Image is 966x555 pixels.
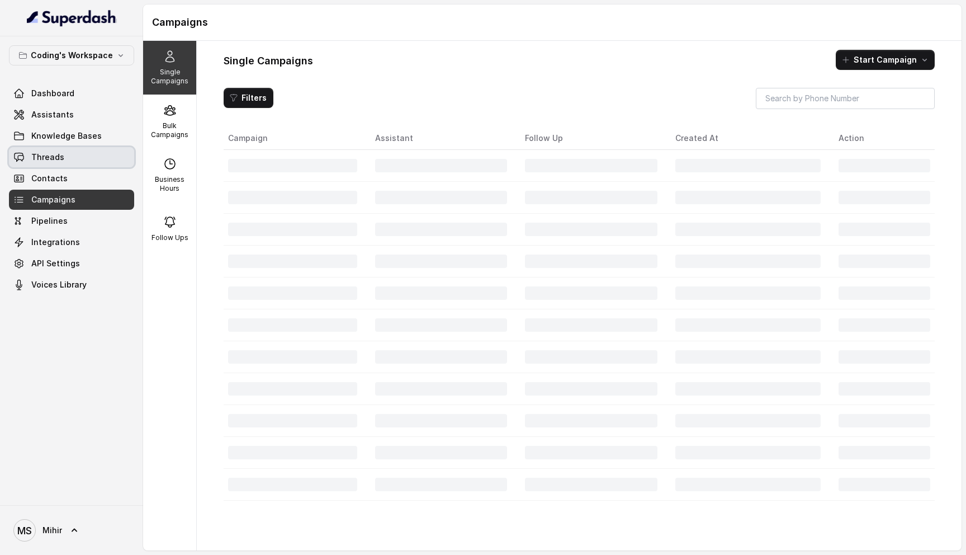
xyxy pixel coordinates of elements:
a: Assistants [9,105,134,125]
span: Threads [31,152,64,163]
th: Created At [666,127,830,150]
button: Start Campaign [836,50,935,70]
text: MS [17,525,32,537]
img: light.svg [27,9,117,27]
th: Campaign [224,127,366,150]
a: Voices Library [9,275,134,295]
h1: Single Campaigns [224,52,313,70]
a: Campaigns [9,190,134,210]
th: Action [830,127,935,150]
span: Pipelines [31,215,68,227]
span: Voices Library [31,279,87,290]
p: Business Hours [148,175,192,193]
th: Follow Up [516,127,666,150]
p: Bulk Campaigns [148,121,192,139]
a: Contacts [9,168,134,189]
span: API Settings [31,258,80,269]
a: Knowledge Bases [9,126,134,146]
a: Dashboard [9,83,134,104]
a: Threads [9,147,134,167]
th: Assistant [366,127,516,150]
button: Filters [224,88,273,108]
a: Integrations [9,232,134,252]
p: Coding's Workspace [31,49,113,62]
h1: Campaigns [152,13,953,31]
span: Integrations [31,237,80,248]
a: Pipelines [9,211,134,231]
a: Mihir [9,515,134,546]
span: Dashboard [31,88,74,99]
span: Contacts [31,173,68,184]
button: Coding's Workspace [9,45,134,65]
p: Single Campaigns [148,68,192,86]
a: API Settings [9,253,134,274]
span: Knowledge Bases [31,130,102,142]
span: Campaigns [31,194,75,205]
p: Follow Ups [151,233,188,242]
span: Assistants [31,109,74,120]
input: Search by Phone Number [756,88,935,109]
span: Mihir [42,525,62,536]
